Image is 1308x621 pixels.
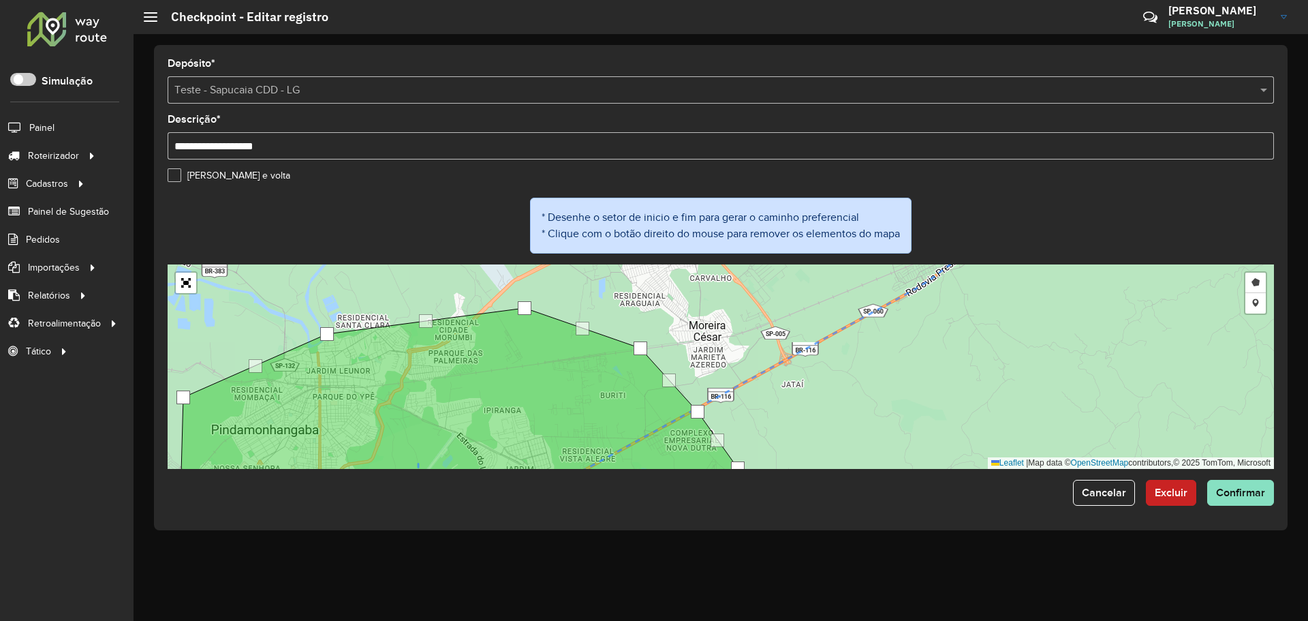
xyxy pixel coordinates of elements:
[28,205,109,219] span: Painel de Sugestão
[168,111,221,127] label: Descrição
[1155,487,1187,498] span: Excluir
[28,316,101,331] span: Retroalimentação
[28,288,70,303] span: Relatórios
[28,149,79,163] span: Roteirizador
[991,458,1024,468] a: Leaflet
[1168,18,1271,30] span: [PERSON_NAME]
[26,232,60,247] span: Pedidos
[42,73,93,89] label: Simulação
[29,121,54,135] span: Painel
[1026,458,1028,468] span: |
[1073,480,1135,506] button: Cancelar
[26,177,68,191] span: Cadastros
[1136,3,1165,32] a: Contato Rápido
[1207,480,1274,506] button: Confirmar
[157,10,328,25] h2: Checkpoint - Editar registro
[1245,273,1266,293] a: Desenhar setor
[176,273,196,293] a: Abrir mapa em tela cheia
[168,55,215,72] label: Depósito
[988,457,1274,469] div: Map data © contributors,© 2025 TomTom, Microsoft
[28,260,80,275] span: Importações
[1168,4,1271,17] h3: [PERSON_NAME]
[26,344,51,359] span: Tático
[1071,458,1129,468] a: OpenStreetMap
[1146,480,1196,506] button: Excluir
[1082,487,1126,498] span: Cancelar
[1216,487,1265,498] span: Confirmar
[530,198,912,254] div: * Desenhe o setor de inicio e fim para gerar o caminho preferencial * Clique com o botão direito ...
[168,168,290,183] label: [PERSON_NAME] e volta
[1245,293,1266,314] a: Adicionar checkpoint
